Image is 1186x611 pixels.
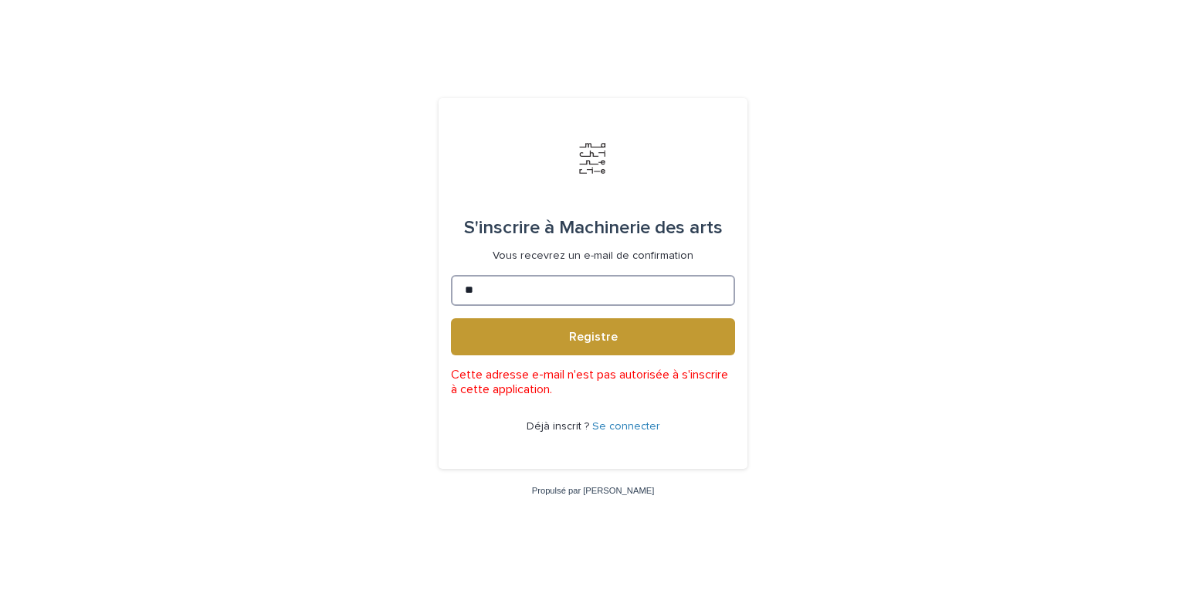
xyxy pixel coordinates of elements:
[570,135,616,182] img: Jx8JiDZqSLW7pnA6nIo1
[532,486,655,495] a: Propulsé par [PERSON_NAME]
[559,219,723,237] font: Machinerie des arts
[592,421,660,432] a: Se connecter
[451,368,728,395] font: Cette adresse e-mail n'est pas autorisée à s'inscrire à cette application.
[451,318,735,355] button: Registre
[493,250,693,261] font: Vous recevrez un e-mail de confirmation
[464,219,554,237] font: S'inscrire à
[569,331,618,343] font: Registre
[527,421,589,432] font: Déjà inscrit ?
